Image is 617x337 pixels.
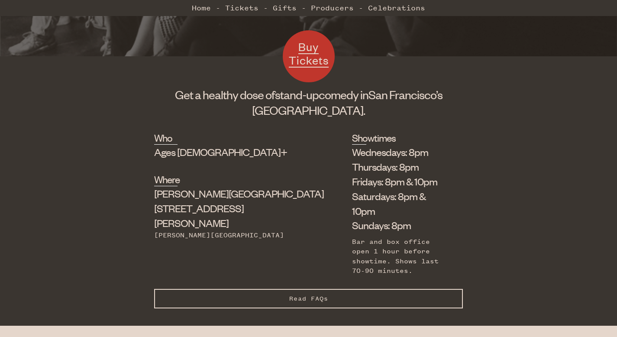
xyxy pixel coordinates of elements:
div: [STREET_ADDRESS][PERSON_NAME] [154,186,308,230]
div: [PERSON_NAME][GEOGRAPHIC_DATA] [154,230,308,240]
li: Thursdays: 8pm [352,159,450,174]
span: Buy Tickets [289,39,329,68]
li: Sundays: 8pm [352,218,450,233]
h2: Showtimes [352,131,367,145]
h2: Where [154,172,177,186]
li: Saturdays: 8pm & 10pm [352,189,450,218]
span: Read FAQs [289,295,328,302]
span: San Francisco’s [368,87,443,102]
span: [PERSON_NAME][GEOGRAPHIC_DATA] [154,187,324,200]
span: stand-up [275,87,319,102]
h2: Who [154,131,177,145]
li: Fridays: 8pm & 10pm [352,174,450,189]
button: Read FAQs [154,289,463,308]
div: Ages [DEMOGRAPHIC_DATA]+ [154,145,308,159]
span: [GEOGRAPHIC_DATA]. [252,103,365,117]
a: Buy Tickets [283,30,335,82]
div: Bar and box office open 1 hour before showtime. Shows last 70-90 minutes. [352,237,450,276]
li: Wednesdays: 8pm [352,145,450,159]
h1: Get a healthy dose of comedy in [154,87,463,118]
